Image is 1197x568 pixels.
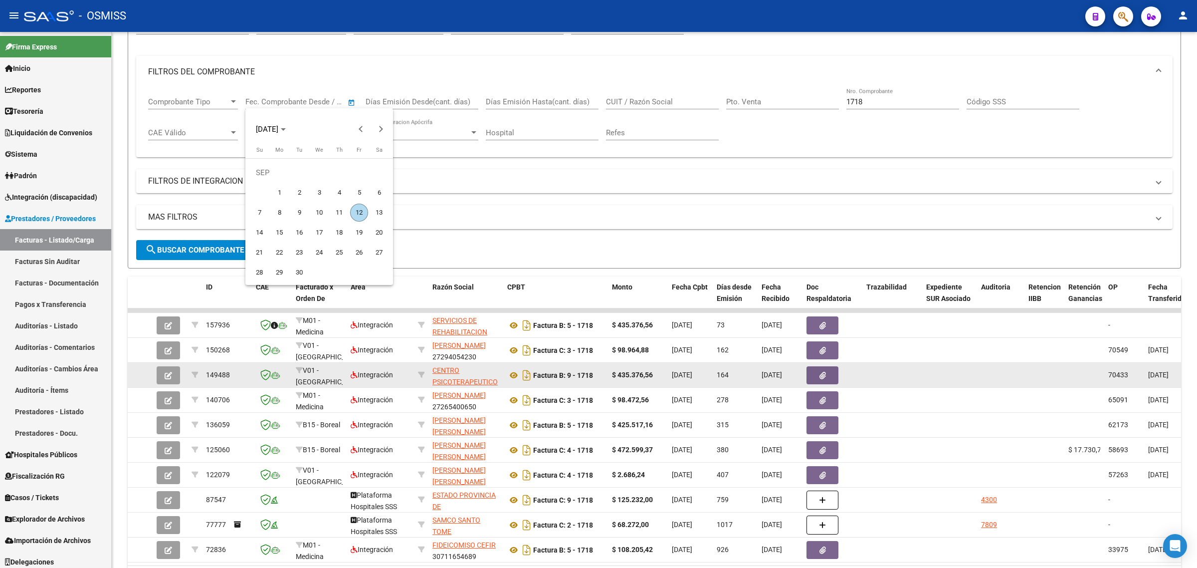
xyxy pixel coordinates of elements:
[310,204,328,222] span: 10
[349,183,369,203] button: September 5, 2025
[270,264,288,282] span: 29
[296,147,302,153] span: Tu
[269,203,289,223] button: September 8, 2025
[371,119,391,139] button: Next month
[250,244,268,262] span: 21
[336,147,343,153] span: Th
[330,224,348,242] span: 18
[1163,534,1187,558] div: Open Intercom Messenger
[329,223,349,243] button: September 18, 2025
[370,224,388,242] span: 20
[269,243,289,263] button: September 22, 2025
[289,263,309,283] button: September 30, 2025
[290,264,308,282] span: 30
[349,203,369,223] button: September 12, 2025
[349,223,369,243] button: September 19, 2025
[315,147,323,153] span: We
[256,125,278,134] span: [DATE]
[252,120,290,138] button: Choose month and year
[289,243,309,263] button: September 23, 2025
[376,147,383,153] span: Sa
[330,244,348,262] span: 25
[370,184,388,202] span: 6
[329,183,349,203] button: September 4, 2025
[369,183,389,203] button: September 6, 2025
[275,147,283,153] span: Mo
[269,223,289,243] button: September 15, 2025
[250,224,268,242] span: 14
[309,203,329,223] button: September 10, 2025
[357,147,362,153] span: Fr
[289,183,309,203] button: September 2, 2025
[310,244,328,262] span: 24
[249,243,269,263] button: September 21, 2025
[250,204,268,222] span: 7
[249,223,269,243] button: September 14, 2025
[250,264,268,282] span: 28
[309,183,329,203] button: September 3, 2025
[369,243,389,263] button: September 27, 2025
[350,184,368,202] span: 5
[310,224,328,242] span: 17
[289,223,309,243] button: September 16, 2025
[349,243,369,263] button: September 26, 2025
[370,204,388,222] span: 13
[370,244,388,262] span: 27
[309,243,329,263] button: September 24, 2025
[350,204,368,222] span: 12
[249,203,269,223] button: September 7, 2025
[270,184,288,202] span: 1
[290,224,308,242] span: 16
[290,204,308,222] span: 9
[369,203,389,223] button: September 13, 2025
[249,263,269,283] button: September 28, 2025
[289,203,309,223] button: September 9, 2025
[369,223,389,243] button: September 20, 2025
[310,184,328,202] span: 3
[350,224,368,242] span: 19
[309,223,329,243] button: September 17, 2025
[329,203,349,223] button: September 11, 2025
[350,244,368,262] span: 26
[290,184,308,202] span: 2
[270,204,288,222] span: 8
[269,183,289,203] button: September 1, 2025
[329,243,349,263] button: September 25, 2025
[256,147,263,153] span: Su
[269,263,289,283] button: September 29, 2025
[249,163,389,183] td: SEP
[351,119,371,139] button: Previous month
[330,184,348,202] span: 4
[330,204,348,222] span: 11
[290,244,308,262] span: 23
[270,224,288,242] span: 15
[270,244,288,262] span: 22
